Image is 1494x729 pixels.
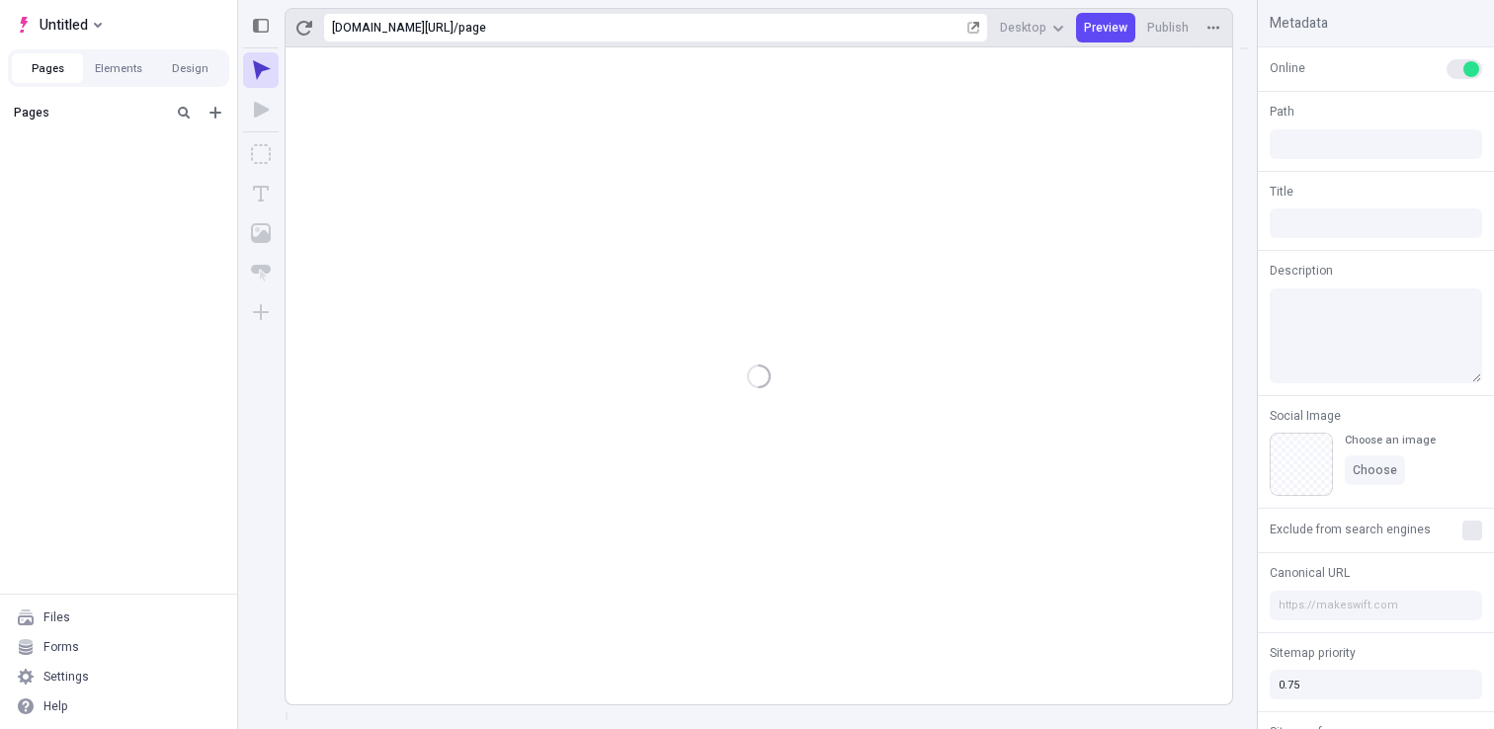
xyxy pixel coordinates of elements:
[43,639,79,655] div: Forms
[1000,20,1046,36] span: Desktop
[8,10,110,40] button: Select site
[1345,455,1405,485] button: Choose
[1270,59,1305,77] span: Online
[1270,103,1294,121] span: Path
[1270,262,1333,280] span: Description
[43,609,70,625] div: Files
[1270,183,1293,201] span: Title
[332,20,454,36] div: [URL][DOMAIN_NAME]
[1076,13,1135,42] button: Preview
[243,255,279,290] button: Button
[1345,433,1436,447] div: Choose an image
[1139,13,1197,42] button: Publish
[1270,407,1341,425] span: Social Image
[1270,591,1482,620] input: https://makeswift.com
[204,101,227,124] button: Add new
[43,698,68,714] div: Help
[1270,644,1356,662] span: Sitemap priority
[1270,521,1431,538] span: Exclude from search engines
[243,136,279,172] button: Box
[83,53,154,83] button: Elements
[458,20,963,36] div: page
[1270,564,1350,582] span: Canonical URL
[40,13,88,37] span: Untitled
[43,669,89,685] div: Settings
[1353,462,1397,478] span: Choose
[243,215,279,251] button: Image
[154,53,225,83] button: Design
[992,13,1072,42] button: Desktop
[1147,20,1189,36] span: Publish
[243,176,279,211] button: Text
[12,53,83,83] button: Pages
[1084,20,1127,36] span: Preview
[454,20,458,36] div: /
[14,105,164,121] div: Pages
